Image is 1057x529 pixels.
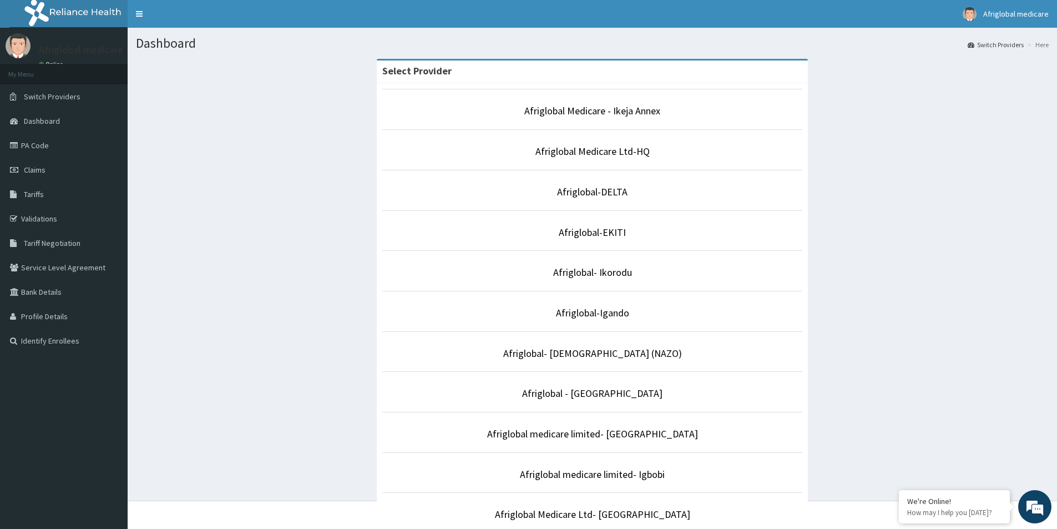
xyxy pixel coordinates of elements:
a: Afriglobal - [GEOGRAPHIC_DATA] [522,387,662,400]
a: Online [39,61,65,68]
a: Afriglobal-DELTA [557,185,628,198]
img: User Image [6,33,31,58]
div: We're Online! [907,496,1002,506]
img: User Image [963,7,977,21]
a: Afriglobal-Igando [556,306,629,319]
a: Afriglobal medicare limited- Igbobi [520,468,665,481]
span: Dashboard [24,116,60,126]
span: Claims [24,165,45,175]
a: Afriglobal Medicare - Ikeja Annex [524,104,660,117]
span: Switch Providers [24,92,80,102]
strong: Select Provider [382,64,452,77]
a: Switch Providers [968,40,1024,49]
span: Tariffs [24,189,44,199]
span: Afriglobal medicare [983,9,1049,19]
a: Afriglobal Medicare Ltd- [GEOGRAPHIC_DATA] [495,508,690,521]
li: Here [1025,40,1049,49]
a: Afriglobal Medicare Ltd-HQ [535,145,650,158]
span: Tariff Negotiation [24,238,80,248]
a: Afriglobal medicare limited- [GEOGRAPHIC_DATA] [487,427,698,440]
p: How may I help you today? [907,508,1002,517]
p: Afriglobal medicare [39,45,123,55]
a: Afriglobal- Ikorodu [553,266,632,279]
a: Afriglobal- [DEMOGRAPHIC_DATA] (NAZO) [503,347,682,360]
a: Afriglobal-EKITI [559,226,626,239]
h1: Dashboard [136,36,1049,51]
